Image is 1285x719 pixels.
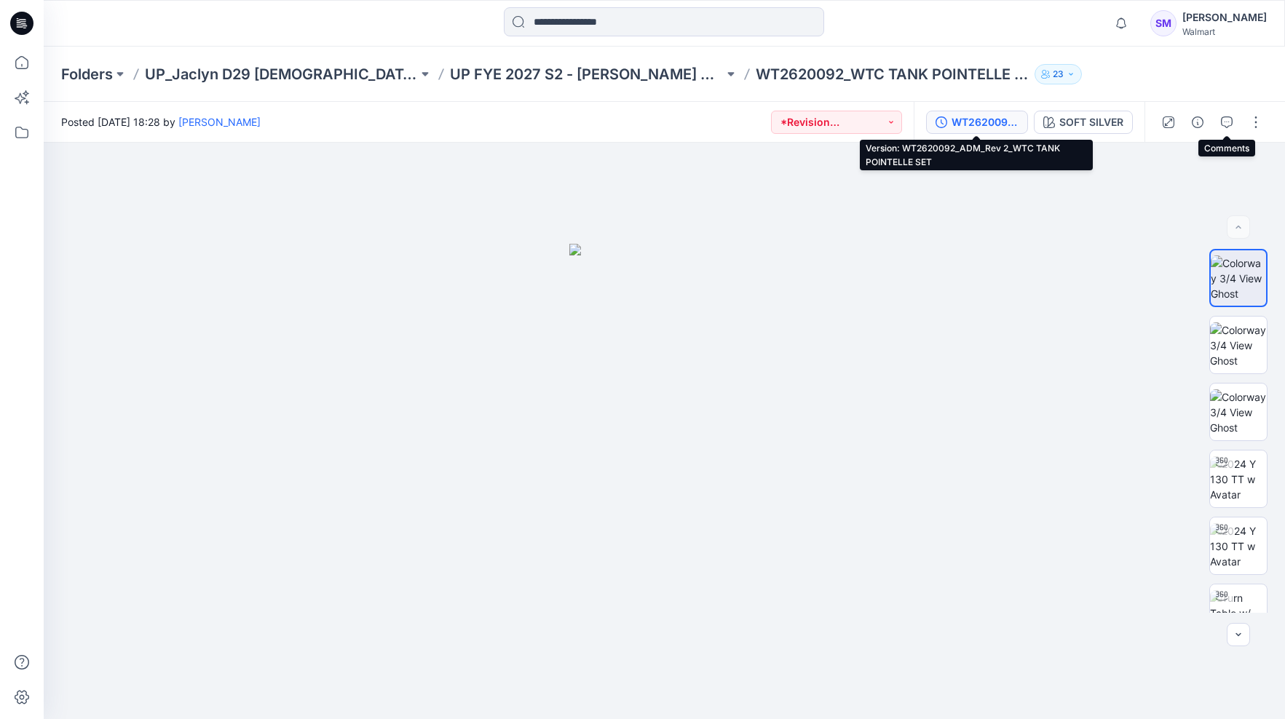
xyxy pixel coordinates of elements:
[1211,255,1266,301] img: Colorway 3/4 View Ghost
[178,116,261,128] a: [PERSON_NAME]
[61,64,113,84] a: Folders
[926,111,1028,134] button: WT2620092_ADM_Rev 2_WTC TANK POINTELLE SET
[1182,26,1267,37] div: Walmart
[756,64,1029,84] p: WT2620092_WTC TANK POINTELLE SET
[1210,322,1267,368] img: Colorway 3/4 View Ghost
[1150,10,1177,36] div: SM
[1053,66,1064,82] p: 23
[450,64,723,84] a: UP FYE 2027 S2 - [PERSON_NAME] D29 [DEMOGRAPHIC_DATA] Sleepwear
[1210,590,1267,636] img: Turn Table w/ Avatar
[61,114,261,130] span: Posted [DATE] 18:28 by
[1210,389,1267,435] img: Colorway 3/4 View Ghost
[145,64,418,84] a: UP_Jaclyn D29 [DEMOGRAPHIC_DATA] Sleep
[1035,64,1082,84] button: 23
[952,114,1019,130] div: WT2620092_ADM_Rev 2_WTC TANK POINTELLE SET
[1210,523,1267,569] img: 2024 Y 130 TT w Avatar
[569,244,760,719] img: eyJhbGciOiJIUzI1NiIsImtpZCI6IjAiLCJzbHQiOiJzZXMiLCJ0eXAiOiJKV1QifQ.eyJkYXRhIjp7InR5cGUiOiJzdG9yYW...
[1059,114,1123,130] div: SOFT SILVER
[1182,9,1267,26] div: [PERSON_NAME]
[1210,456,1267,502] img: 2024 Y 130 TT w Avatar
[1034,111,1133,134] button: SOFT SILVER
[1186,111,1209,134] button: Details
